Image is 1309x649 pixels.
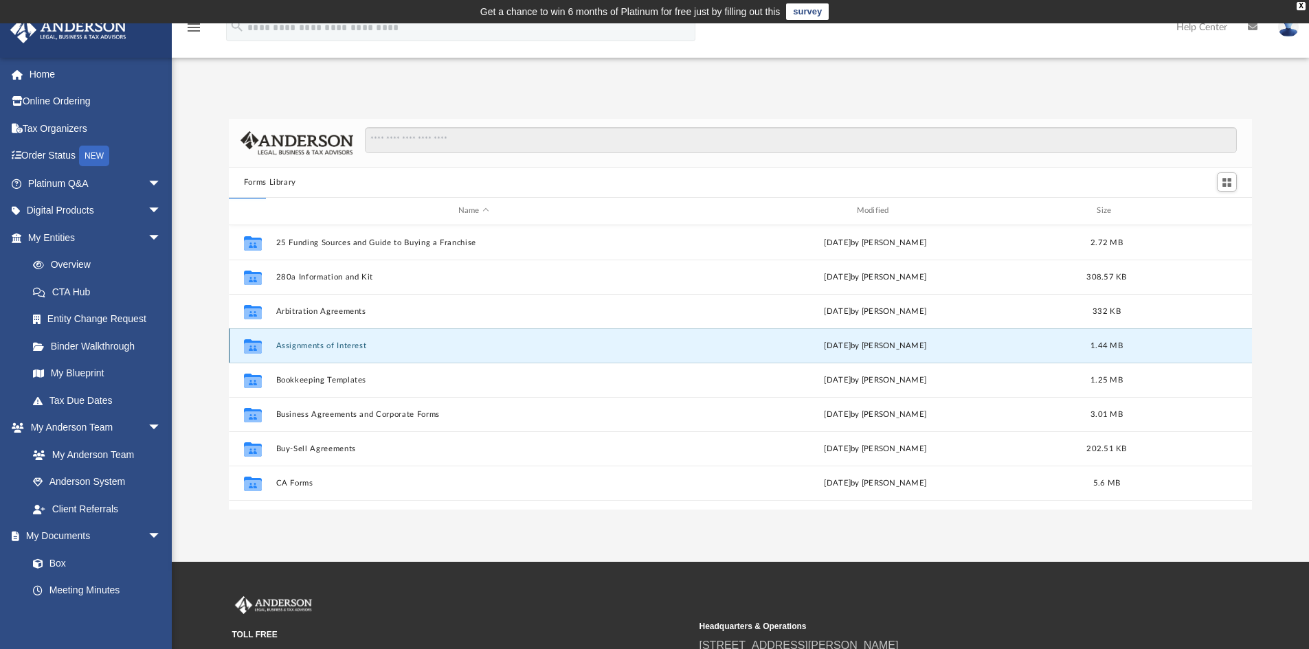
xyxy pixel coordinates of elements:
[275,205,671,217] div: Name
[10,170,182,197] a: Platinum Q&Aarrow_drop_down
[276,307,671,316] button: Arbitration Agreements
[1079,205,1134,217] div: Size
[678,477,1073,489] div: [DATE] by [PERSON_NAME]
[1217,172,1238,192] button: Switch to Grid View
[480,3,781,20] div: Get a chance to win 6 months of Platinum for free just by filling out this
[677,205,1073,217] div: Modified
[19,251,182,279] a: Overview
[10,142,182,170] a: Order StatusNEW
[148,523,175,551] span: arrow_drop_down
[19,495,175,523] a: Client Referrals
[186,19,202,36] i: menu
[678,408,1073,420] div: [DATE] by [PERSON_NAME]
[244,177,296,189] button: Forms Library
[10,60,182,88] a: Home
[1090,410,1123,418] span: 3.01 MB
[10,523,175,550] a: My Documentsarrow_drop_down
[19,441,168,468] a: My Anderson Team
[1086,444,1126,452] span: 202.51 KB
[235,205,269,217] div: id
[79,146,109,166] div: NEW
[276,410,671,419] button: Business Agreements and Corporate Forms
[700,620,1157,633] small: Headquarters & Operations
[276,444,671,453] button: Buy-Sell Agreements
[1090,341,1123,349] span: 1.44 MB
[678,442,1073,455] div: [DATE] by [PERSON_NAME]
[1086,273,1126,280] span: 308.57 KB
[1093,479,1120,486] span: 5.6 MB
[19,306,182,333] a: Entity Change Request
[1278,17,1299,37] img: User Pic
[276,273,671,282] button: 280a Information and Kit
[19,332,182,360] a: Binder Walkthrough
[1090,376,1123,383] span: 1.25 MB
[229,225,1253,510] div: grid
[148,224,175,252] span: arrow_drop_down
[678,271,1073,283] div: [DATE] by [PERSON_NAME]
[678,339,1073,352] div: [DATE] by [PERSON_NAME]
[148,197,175,225] span: arrow_drop_down
[148,170,175,198] span: arrow_drop_down
[6,16,131,43] img: Anderson Advisors Platinum Portal
[678,374,1073,386] div: [DATE] by [PERSON_NAME]
[19,577,175,604] a: Meeting Minutes
[276,479,671,488] button: CA Forms
[186,26,202,36] a: menu
[230,19,245,34] i: search
[10,414,175,442] a: My Anderson Teamarrow_drop_down
[19,468,175,496] a: Anderson System
[10,224,182,251] a: My Entitiesarrow_drop_down
[232,596,315,614] img: Anderson Advisors Platinum Portal
[232,628,690,641] small: TOLL FREE
[1140,205,1236,217] div: id
[10,115,182,142] a: Tax Organizers
[276,341,671,350] button: Assignments of Interest
[19,549,168,577] a: Box
[365,127,1237,153] input: Search files and folders
[678,305,1073,317] div: [DATE] by [PERSON_NAME]
[10,88,182,115] a: Online Ordering
[276,238,671,247] button: 25 Funding Sources and Guide to Buying a Franchise
[10,197,182,225] a: Digital Productsarrow_drop_down
[678,236,1073,249] div: [DATE] by [PERSON_NAME]
[148,414,175,442] span: arrow_drop_down
[19,360,175,387] a: My Blueprint
[1297,2,1306,10] div: close
[1093,307,1121,315] span: 332 KB
[786,3,829,20] a: survey
[276,376,671,385] button: Bookkeeping Templates
[1090,238,1123,246] span: 2.72 MB
[19,278,182,306] a: CTA Hub
[19,387,182,414] a: Tax Due Dates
